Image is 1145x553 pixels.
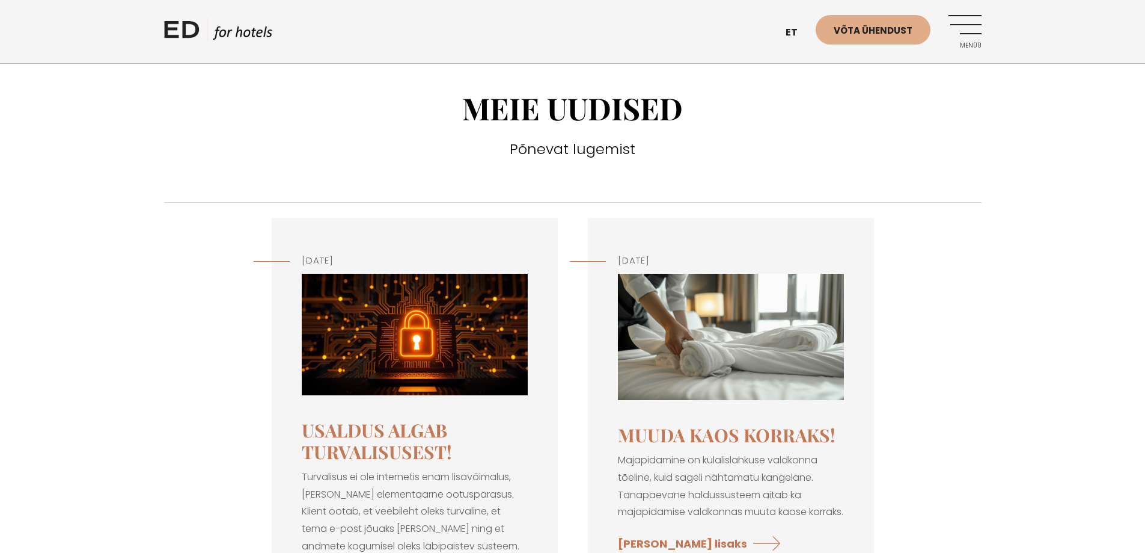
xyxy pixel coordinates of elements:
span: Menüü [948,42,982,49]
a: Muuda kaos korraks! [618,423,835,447]
h3: Põnevat lugemist [164,138,982,160]
a: Võta ühendust [816,15,930,45]
a: Menüü [948,15,982,48]
p: Majapidamine on külalislahkuse valdkonna tõeline, kuid sageli nähtamatu kangelane. Tänapäevane ha... [618,452,844,521]
img: Housekeeping I Modern hotel PMS BOUK [618,274,844,401]
a: et [780,18,816,48]
h5: [DATE] [302,254,528,268]
h1: MEIE UUDISED [164,90,982,126]
a: ED HOTELS [164,18,272,48]
h5: [DATE] [618,254,844,268]
a: Usaldus algab turvalisusest! [302,418,452,464]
